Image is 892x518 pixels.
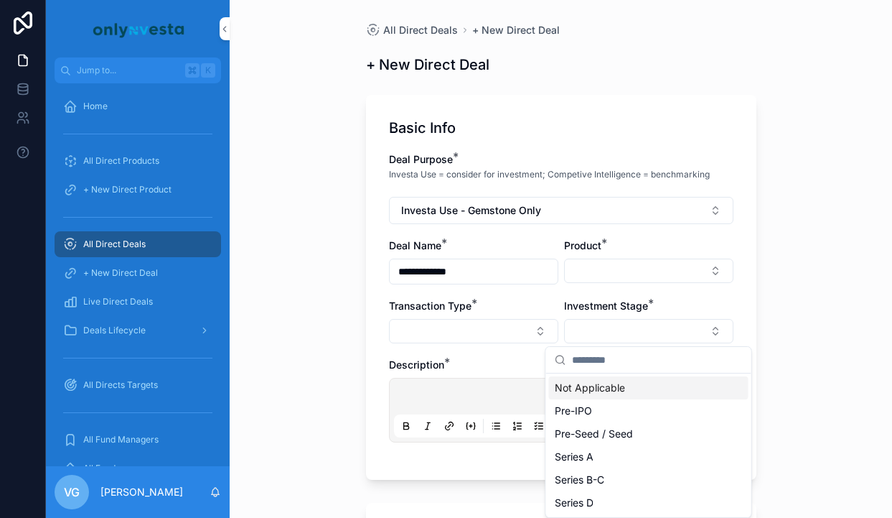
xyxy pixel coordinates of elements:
[83,101,108,112] span: Home
[555,427,633,441] span: Pre-Seed / Seed
[83,267,158,279] span: + New Direct Deal
[401,203,541,218] span: Investa Use - Gemstone Only
[564,300,648,312] span: Investment Stage
[564,259,733,283] button: Select Button
[64,484,80,501] span: VG
[389,118,456,138] h1: Basic Info
[83,463,120,474] span: All Funds
[83,379,158,391] span: All Directs Targets
[383,23,458,37] span: All Direct Deals
[55,289,221,315] a: Live Direct Deals
[555,450,593,464] span: Series A
[366,55,489,75] h1: + New Direct Deal
[83,239,146,250] span: All Direct Deals
[55,455,221,481] a: All Funds
[55,231,221,257] a: All Direct Deals
[546,374,751,517] div: Suggestions
[90,17,185,40] img: App logo
[55,318,221,343] a: Deals Lifecycle
[100,485,183,499] p: [PERSON_NAME]
[83,155,159,167] span: All Direct Products
[55,260,221,286] a: + New Direct Deal
[555,473,604,487] span: Series B-C
[555,381,625,395] span: Not Applicable
[77,65,179,76] span: Jump to...
[564,239,601,251] span: Product
[55,57,221,83] button: Jump to...K
[389,153,453,165] span: Deal Purpose
[55,93,221,119] a: Home
[202,65,214,76] span: K
[389,319,558,343] button: Select Button
[55,148,221,174] a: All Direct Products
[83,434,159,445] span: All Fund Managers
[55,427,221,453] a: All Fund Managers
[555,404,592,418] span: Pre-IPO
[83,296,153,307] span: Live Direct Deals
[472,23,560,37] a: + New Direct Deal
[83,184,172,195] span: + New Direct Product
[55,177,221,203] a: + New Direct Product
[83,325,146,336] span: Deals Lifecycle
[389,239,441,251] span: Deal Name
[389,168,710,181] p: Investa Use = consider for investment; Competive Intelligence = benchmarking
[389,300,471,312] span: Transaction Type
[564,319,733,343] button: Select Button
[46,83,230,466] div: scrollable content
[389,359,444,371] span: Description
[55,372,221,398] a: All Directs Targets
[389,197,733,224] button: Select Button
[366,23,458,37] a: All Direct Deals
[555,496,593,510] span: Series D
